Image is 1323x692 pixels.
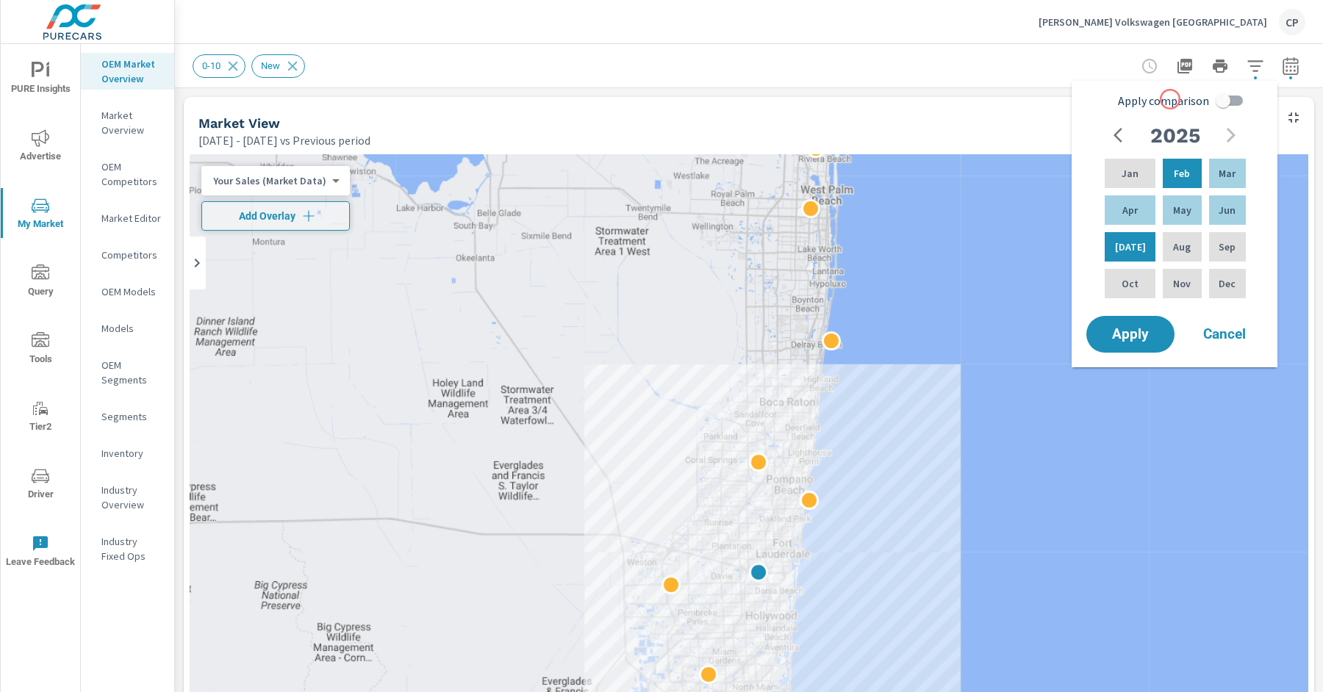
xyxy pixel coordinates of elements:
[101,159,162,189] p: OEM Competitors
[81,244,174,266] div: Competitors
[1219,166,1236,181] p: Mar
[1219,276,1236,291] p: Dec
[213,174,326,187] p: Your Sales (Market Data)
[1173,276,1191,291] p: Nov
[193,60,229,71] span: 0-10
[1122,203,1138,217] p: Apr
[101,57,162,86] p: OEM Market Overview
[101,358,162,387] p: OEM Segments
[5,467,76,503] span: Driver
[1118,92,1209,109] span: Apply comparison
[81,479,174,516] div: Industry Overview
[1180,316,1269,353] button: Cancel
[208,209,343,223] span: Add Overlay
[81,53,174,90] div: OEM Market Overview
[5,400,76,436] span: Tier2
[1173,239,1191,254] p: Aug
[1276,51,1305,81] button: Select Date Range
[1241,51,1270,81] button: Apply Filters
[81,406,174,428] div: Segments
[81,442,174,464] div: Inventory
[101,446,162,461] p: Inventory
[1,44,80,585] div: nav menu
[5,264,76,300] span: Query
[1122,166,1139,181] p: Jan
[5,332,76,368] span: Tools
[193,54,245,78] div: 0-10
[1282,106,1305,129] button: Minimize Widget
[1219,239,1236,254] p: Sep
[252,60,289,71] span: New
[1279,9,1305,35] div: CP
[101,409,162,424] p: Segments
[101,483,162,512] p: Industry Overview
[198,131,370,149] p: [DATE] - [DATE] vs Previous period
[1219,203,1236,217] p: Jun
[1115,239,1146,254] p: [DATE]
[101,321,162,336] p: Models
[5,197,76,233] span: My Market
[101,534,162,563] p: Industry Fixed Ops
[101,108,162,137] p: Market Overview
[5,62,76,98] span: PURE Insights
[101,211,162,226] p: Market Editor
[81,207,174,229] div: Market Editor
[81,104,174,141] div: Market Overview
[1039,15,1267,29] p: [PERSON_NAME] Volkswagen [GEOGRAPHIC_DATA]
[1195,328,1254,341] span: Cancel
[201,174,338,188] div: Your Sales (Market Data)
[101,248,162,262] p: Competitors
[1173,203,1191,217] p: May
[101,284,162,299] p: OEM Models
[251,54,305,78] div: New
[1205,51,1235,81] button: Print Report
[1150,123,1200,148] h2: 2025
[1122,276,1139,291] p: Oct
[81,281,174,303] div: OEM Models
[81,156,174,192] div: OEM Competitors
[1101,328,1160,341] span: Apply
[198,115,280,131] h5: Market View
[5,129,76,165] span: Advertise
[81,317,174,339] div: Models
[5,535,76,571] span: Leave Feedback
[81,530,174,567] div: Industry Fixed Ops
[81,354,174,391] div: OEM Segments
[1174,166,1190,181] p: Feb
[201,201,350,231] button: Add Overlay
[1086,316,1175,353] button: Apply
